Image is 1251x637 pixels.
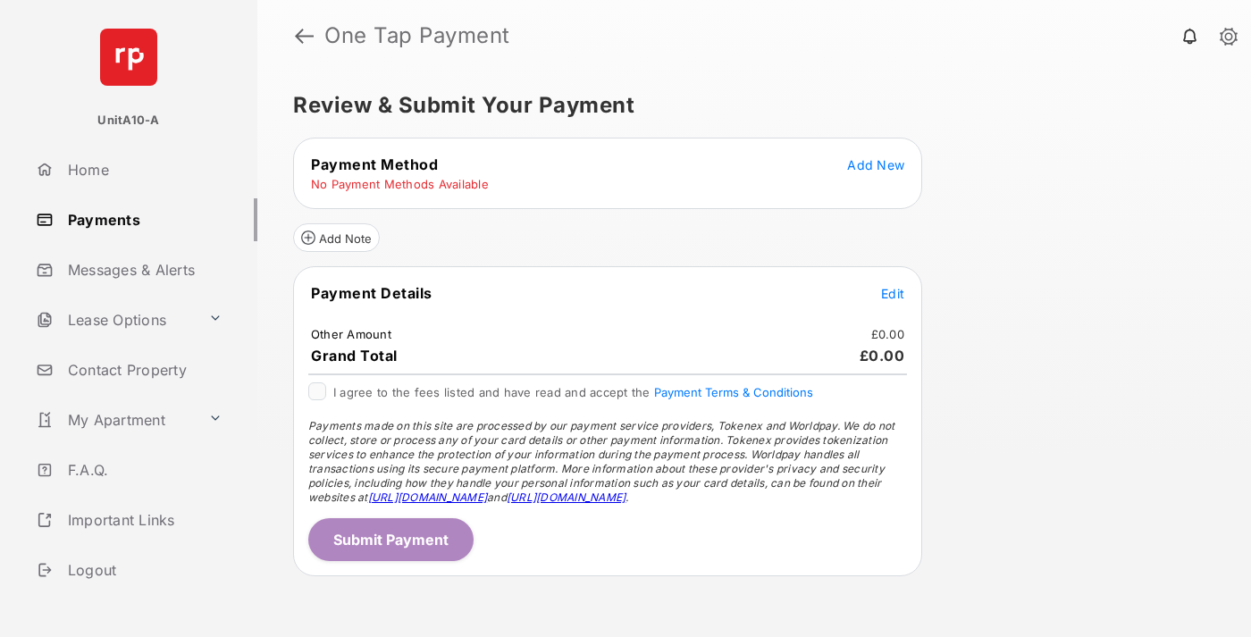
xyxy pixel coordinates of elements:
[29,549,257,591] a: Logout
[29,198,257,241] a: Payments
[881,284,904,302] button: Edit
[308,419,894,504] span: Payments made on this site are processed by our payment service providers, Tokenex and Worldpay. ...
[29,448,257,491] a: F.A.Q.
[847,157,904,172] span: Add New
[293,95,1201,116] h5: Review & Submit Your Payment
[507,490,625,504] a: [URL][DOMAIN_NAME]
[29,348,257,391] a: Contact Property
[308,518,474,561] button: Submit Payment
[310,176,490,192] td: No Payment Methods Available
[324,25,510,46] strong: One Tap Payment
[29,298,201,341] a: Lease Options
[654,385,813,399] button: I agree to the fees listed and have read and accept the
[311,155,438,173] span: Payment Method
[847,155,904,173] button: Add New
[870,326,905,342] td: £0.00
[860,347,905,365] span: £0.00
[29,499,230,541] a: Important Links
[293,223,380,252] button: Add Note
[368,490,487,504] a: [URL][DOMAIN_NAME]
[29,248,257,291] a: Messages & Alerts
[311,284,432,302] span: Payment Details
[333,385,813,399] span: I agree to the fees listed and have read and accept the
[29,148,257,191] a: Home
[311,347,398,365] span: Grand Total
[29,398,201,441] a: My Apartment
[310,326,392,342] td: Other Amount
[881,286,904,301] span: Edit
[97,112,159,130] p: UnitA10-A
[100,29,157,86] img: svg+xml;base64,PHN2ZyB4bWxucz0iaHR0cDovL3d3dy53My5vcmcvMjAwMC9zdmciIHdpZHRoPSI2NCIgaGVpZ2h0PSI2NC...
